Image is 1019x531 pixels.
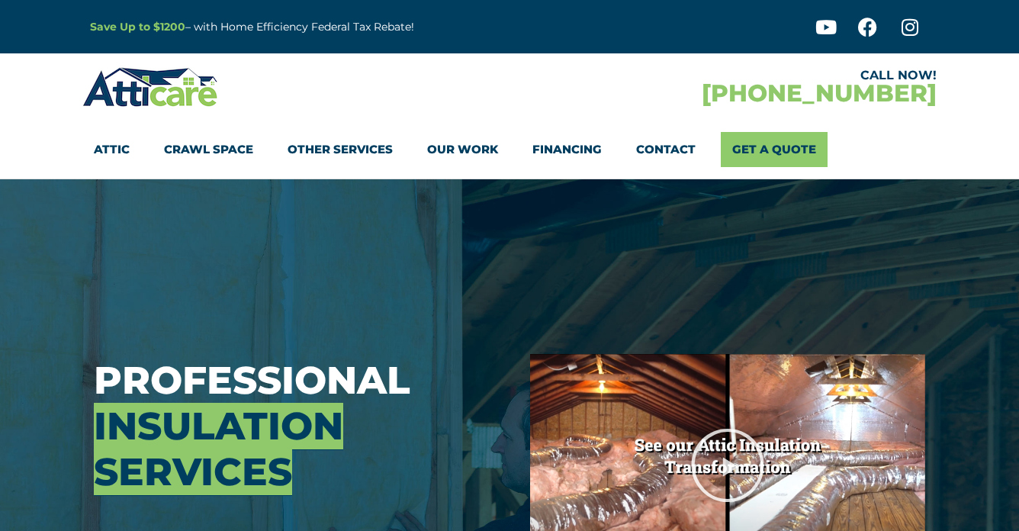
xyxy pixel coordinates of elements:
[721,132,828,167] a: Get A Quote
[636,132,696,167] a: Contact
[90,20,185,34] a: Save Up to $1200
[288,132,393,167] a: Other Services
[94,358,507,495] h3: Professional
[90,18,584,36] p: – with Home Efficiency Federal Tax Rebate!
[509,69,937,82] div: CALL NOW!
[94,403,343,495] span: Insulation Services
[94,132,130,167] a: Attic
[690,427,766,504] div: Play Video
[164,132,253,167] a: Crawl Space
[94,132,925,167] nav: Menu
[427,132,498,167] a: Our Work
[532,132,602,167] a: Financing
